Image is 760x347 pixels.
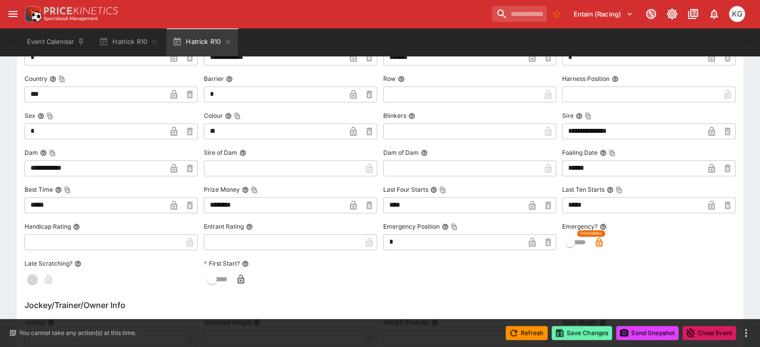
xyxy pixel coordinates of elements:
button: Blinkers [408,112,415,119]
button: Hatrick R10 [166,28,238,56]
p: Weight (Pounds) [383,318,429,327]
img: Sportsbook Management [44,16,98,21]
button: Copy To Clipboard [439,186,446,193]
button: Send Snapshot [616,326,679,340]
p: Allocated Weight [204,318,251,327]
input: search [492,6,547,22]
button: open drawer [4,5,22,23]
button: Entrant Rating [246,223,253,230]
button: Sire of Dam [239,149,246,156]
p: First Start? [204,259,240,268]
p: Colour [204,111,223,120]
button: Refresh [506,326,548,340]
button: Copy To Clipboard [251,186,258,193]
button: Copy To Clipboard [49,149,56,156]
p: Total Weight [562,318,597,327]
button: Toggle light/dark mode [663,5,681,23]
p: Jockey [24,318,45,327]
button: Last Four StartsCopy To Clipboard [430,186,437,193]
button: SexCopy To Clipboard [37,112,44,119]
button: SireCopy To Clipboard [576,112,583,119]
button: DamCopy To Clipboard [40,149,47,156]
img: PriceKinetics [44,7,118,14]
button: Last Ten StartsCopy To Clipboard [607,186,614,193]
button: Best TimeCopy To Clipboard [55,186,62,193]
button: Late Scratching? [74,260,81,267]
button: Copy To Clipboard [46,112,53,119]
button: Copy To Clipboard [234,112,241,119]
button: Copy To Clipboard [585,112,592,119]
button: Emergency PositionCopy To Clipboard [442,223,449,230]
p: Barrier [204,74,224,83]
p: Entrant Rating [204,222,244,231]
span: Overridden [580,230,602,237]
button: Emergency? [600,223,607,230]
button: First Start? [242,260,249,267]
p: Last Four Starts [383,185,428,194]
p: Blinkers [383,111,406,120]
button: Row [398,75,405,82]
button: Barrier [226,75,233,82]
button: Dam of Dam [421,149,428,156]
p: Late Scratching? [24,259,72,268]
button: Save Changes [552,326,613,340]
p: Handicap Rating [24,222,71,231]
p: Dam of Dam [383,148,419,157]
button: Kevin Gutschlag [726,3,748,25]
button: Prize MoneyCopy To Clipboard [242,186,249,193]
button: Copy To Clipboard [58,75,65,82]
img: PriceKinetics Logo [22,4,42,24]
button: Handicap Rating [73,223,80,230]
button: Notifications [705,5,723,23]
button: more [740,327,752,339]
p: Emergency? [562,222,598,231]
button: Copy To Clipboard [609,149,616,156]
button: Copy To Clipboard [616,186,623,193]
button: Copy To Clipboard [64,186,71,193]
p: Prize Money [204,185,240,194]
button: CountryCopy To Clipboard [49,75,56,82]
p: Foaling Date [562,148,598,157]
p: Country [24,74,47,83]
button: Event Calendar [21,28,91,56]
button: Select Tenant [568,6,639,22]
p: Best Time [24,185,53,194]
p: Row [383,74,396,83]
p: Harness Position [562,74,610,83]
p: Sire of Dam [204,148,237,157]
p: Sex [24,111,35,120]
button: Documentation [684,5,702,23]
button: Foaling DateCopy To Clipboard [600,149,607,156]
button: Close Event [683,326,736,340]
button: Hatrick R10 [93,28,164,56]
p: Last Ten Starts [562,185,605,194]
button: Copy To Clipboard [451,223,458,230]
button: Connected to PK [642,5,660,23]
div: Kevin Gutschlag [729,6,745,22]
h6: Jockey/Trainer/Owner Info [24,299,736,311]
button: ColourCopy To Clipboard [225,112,232,119]
button: No Bookmarks [549,6,565,22]
p: Emergency Position [383,222,440,231]
p: Dam [24,148,38,157]
button: Harness Position [612,75,619,82]
p: You cannot take any action(s) at this time. [19,329,136,338]
p: Sire [562,111,574,120]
